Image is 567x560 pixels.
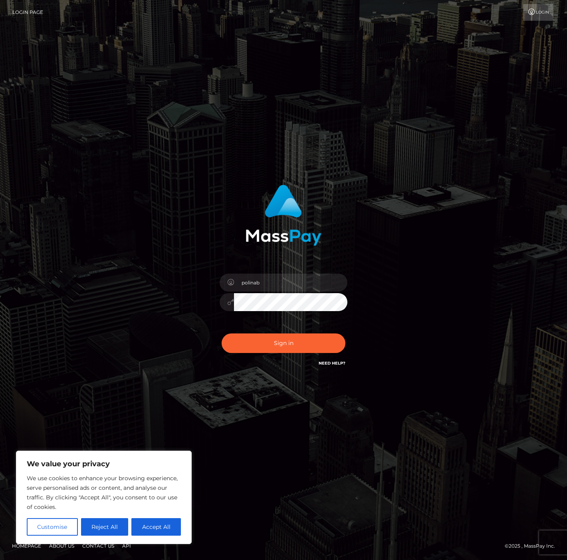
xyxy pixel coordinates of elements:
button: Accept All [131,518,181,536]
a: Need Help? [319,361,345,366]
a: About Us [46,540,77,552]
p: We use cookies to enhance your browsing experience, serve personalised ads or content, and analys... [27,473,181,512]
p: We value your privacy [27,459,181,469]
a: API [119,540,134,552]
a: Homepage [9,540,44,552]
button: Customise [27,518,78,536]
a: Contact Us [79,540,117,552]
input: Username... [234,274,347,292]
button: Sign in [222,333,345,353]
button: Reject All [81,518,129,536]
div: We value your privacy [16,451,192,544]
img: MassPay Login [246,185,321,246]
a: Login [523,4,553,21]
a: Login Page [12,4,43,21]
div: © 2025 , MassPay Inc. [505,542,561,550]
